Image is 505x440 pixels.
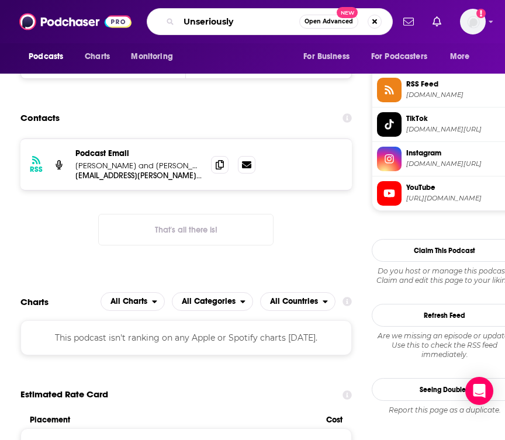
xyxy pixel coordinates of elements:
[98,214,274,245] button: Nothing here.
[428,12,446,32] a: Show notifications dropdown
[29,48,63,65] span: Podcasts
[20,383,108,406] span: Estimated Rate Card
[75,171,202,181] p: [EMAIL_ADDRESS][PERSON_NAME][DOMAIN_NAME]
[460,9,486,34] button: Show profile menu
[75,161,202,171] p: [PERSON_NAME] and [PERSON_NAME]
[303,48,350,65] span: For Business
[270,297,318,306] span: All Countries
[260,292,335,311] button: open menu
[75,148,202,158] p: Podcast Email
[30,415,316,425] span: Placement
[182,297,236,306] span: All Categories
[20,296,49,307] h2: Charts
[30,165,43,174] h3: RSS
[20,107,60,129] h2: Contacts
[465,377,493,405] div: Open Intercom Messenger
[305,19,353,25] span: Open Advanced
[364,46,444,68] button: open menu
[20,46,78,68] button: open menu
[399,12,418,32] a: Show notifications dropdown
[295,46,364,68] button: open menu
[179,12,299,31] input: Search podcasts, credits, & more...
[101,292,165,311] h2: Platforms
[260,292,335,311] h2: Countries
[131,48,172,65] span: Monitoring
[326,415,343,425] span: Cost
[123,46,188,68] button: open menu
[299,15,358,29] button: Open AdvancedNew
[476,9,486,18] svg: Add a profile image
[85,48,110,65] span: Charts
[77,46,117,68] a: Charts
[337,7,358,18] span: New
[110,297,147,306] span: All Charts
[450,48,470,65] span: More
[20,320,351,355] div: This podcast isn't ranking on any Apple or Spotify charts [DATE].
[460,9,486,34] img: User Profile
[371,48,427,65] span: For Podcasters
[442,46,485,68] button: open menu
[147,8,393,35] div: Search podcasts, credits, & more...
[172,292,253,311] button: open menu
[460,9,486,34] span: Logged in as sschroeder
[172,292,253,311] h2: Categories
[101,292,165,311] button: open menu
[19,11,132,33] img: Podchaser - Follow, Share and Rate Podcasts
